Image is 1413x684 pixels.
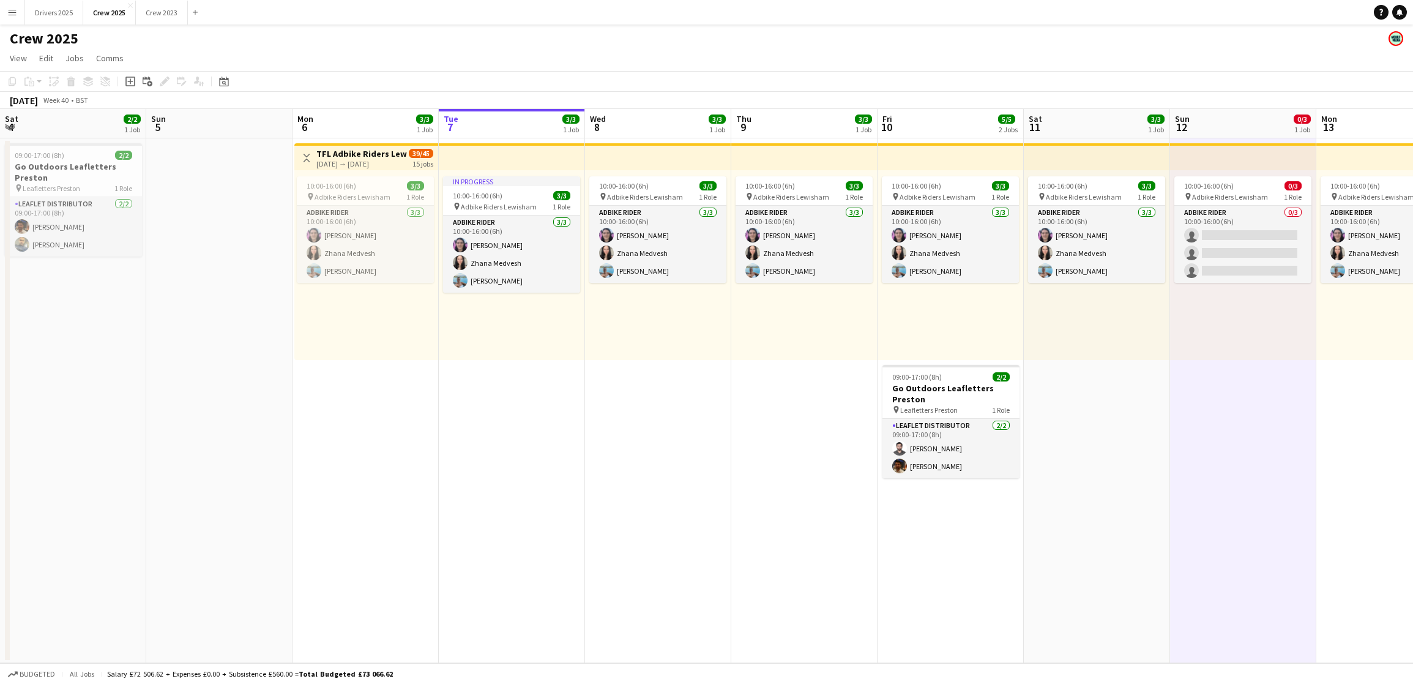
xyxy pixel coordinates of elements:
[856,125,871,134] div: 1 Job
[297,176,434,283] app-job-card: 10:00-16:00 (6h)3/3 Adbike Riders Lewisham1 RoleAdbike Rider3/310:00-16:00 (6h)[PERSON_NAME]Zhana...
[599,181,649,190] span: 10:00-16:00 (6h)
[1028,206,1165,283] app-card-role: Adbike Rider3/310:00-16:00 (6h)[PERSON_NAME]Zhana Medvesh[PERSON_NAME]
[412,158,433,168] div: 15 jobs
[589,176,726,283] app-job-card: 10:00-16:00 (6h)3/3 Adbike Riders Lewisham1 RoleAdbike Rider3/310:00-16:00 (6h)[PERSON_NAME]Zhana...
[1284,192,1302,201] span: 1 Role
[553,191,570,200] span: 3/3
[882,113,892,124] span: Fri
[15,151,64,160] span: 09:00-17:00 (8h)
[1138,192,1155,201] span: 1 Role
[882,419,1020,478] app-card-role: Leaflet Distributor2/209:00-17:00 (8h)[PERSON_NAME][PERSON_NAME]
[443,176,580,186] div: In progress
[297,113,313,124] span: Mon
[407,181,424,190] span: 3/3
[900,192,975,201] span: Adbike Riders Lewisham
[999,125,1018,134] div: 2 Jobs
[5,197,142,257] app-card-role: Leaflet Distributor2/209:00-17:00 (8h)[PERSON_NAME][PERSON_NAME]
[882,176,1019,283] app-job-card: 10:00-16:00 (6h)3/3 Adbike Riders Lewisham1 RoleAdbike Rider3/310:00-16:00 (6h)[PERSON_NAME]Zhana...
[96,53,124,64] span: Comms
[1029,113,1042,124] span: Sat
[39,53,53,64] span: Edit
[461,202,537,211] span: Adbike Riders Lewisham
[1294,115,1311,124] span: 0/3
[607,192,683,201] span: Adbike Riders Lewisham
[882,365,1020,478] div: 09:00-17:00 (8h)2/2Go Outdoors Leafletters Preston Leafletters Preston1 RoleLeaflet Distributor2/...
[124,125,140,134] div: 1 Job
[149,120,166,134] span: 5
[699,181,717,190] span: 3/3
[892,181,941,190] span: 10:00-16:00 (6h)
[900,405,958,415] span: Leafletters Preston
[992,181,1009,190] span: 3/3
[5,50,32,66] a: View
[845,192,863,201] span: 1 Role
[1173,120,1190,134] span: 12
[736,176,873,283] app-job-card: 10:00-16:00 (6h)3/3 Adbike Riders Lewisham1 RoleAdbike Rider3/310:00-16:00 (6h)[PERSON_NAME]Zhana...
[1174,176,1311,283] app-job-card: 10:00-16:00 (6h)0/3 Adbike Riders Lewisham1 RoleAdbike Rider0/310:00-16:00 (6h)
[998,115,1015,124] span: 5/5
[855,115,872,124] span: 3/3
[1192,192,1268,201] span: Adbike Riders Lewisham
[316,159,408,168] div: [DATE] → [DATE]
[1038,181,1087,190] span: 10:00-16:00 (6h)
[992,405,1010,415] span: 1 Role
[991,192,1009,201] span: 1 Role
[409,149,433,158] span: 39/45
[299,669,393,678] span: Total Budgeted £73 066.62
[1319,120,1337,134] span: 13
[136,1,188,24] button: Crew 2023
[993,372,1010,381] span: 2/2
[1148,125,1164,134] div: 1 Job
[892,372,942,381] span: 09:00-17:00 (8h)
[91,50,129,66] a: Comms
[61,50,89,66] a: Jobs
[5,161,142,183] h3: Go Outdoors Leafletters Preston
[443,176,580,293] app-job-card: In progress10:00-16:00 (6h)3/3 Adbike Riders Lewisham1 RoleAdbike Rider3/310:00-16:00 (6h)[PERSON...
[416,115,433,124] span: 3/3
[589,206,726,283] app-card-role: Adbike Rider3/310:00-16:00 (6h)[PERSON_NAME]Zhana Medvesh[PERSON_NAME]
[699,192,717,201] span: 1 Role
[5,113,18,124] span: Sat
[5,143,142,257] app-job-card: 09:00-17:00 (8h)2/2Go Outdoors Leafletters Preston Leafletters Preston1 RoleLeaflet Distributor2/...
[83,1,136,24] button: Crew 2025
[753,192,829,201] span: Adbike Riders Lewisham
[315,192,390,201] span: Adbike Riders Lewisham
[20,670,55,678] span: Budgeted
[453,191,502,200] span: 10:00-16:00 (6h)
[1147,115,1165,124] span: 3/3
[6,667,57,681] button: Budgeted
[443,216,580,293] app-card-role: Adbike Rider3/310:00-16:00 (6h)[PERSON_NAME]Zhana Medvesh[PERSON_NAME]
[3,120,18,134] span: 4
[562,115,580,124] span: 3/3
[444,113,458,124] span: Tue
[316,148,408,159] h3: TFL Adbike Riders Lewisham
[442,120,458,134] span: 7
[1046,192,1122,201] span: Adbike Riders Lewisham
[736,206,873,283] app-card-role: Adbike Rider3/310:00-16:00 (6h)[PERSON_NAME]Zhana Medvesh[PERSON_NAME]
[1028,176,1165,283] div: 10:00-16:00 (6h)3/3 Adbike Riders Lewisham1 RoleAdbike Rider3/310:00-16:00 (6h)[PERSON_NAME]Zhana...
[881,120,892,134] span: 10
[709,115,726,124] span: 3/3
[307,181,356,190] span: 10:00-16:00 (6h)
[1330,181,1380,190] span: 10:00-16:00 (6h)
[67,669,97,678] span: All jobs
[296,120,313,134] span: 6
[124,115,141,124] span: 2/2
[553,202,570,211] span: 1 Role
[882,206,1019,283] app-card-role: Adbike Rider3/310:00-16:00 (6h)[PERSON_NAME]Zhana Medvesh[PERSON_NAME]
[65,53,84,64] span: Jobs
[114,184,132,193] span: 1 Role
[10,53,27,64] span: View
[1284,181,1302,190] span: 0/3
[151,113,166,124] span: Sun
[846,181,863,190] span: 3/3
[882,383,1020,405] h3: Go Outdoors Leafletters Preston
[10,94,38,107] div: [DATE]
[1027,120,1042,134] span: 11
[736,113,751,124] span: Thu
